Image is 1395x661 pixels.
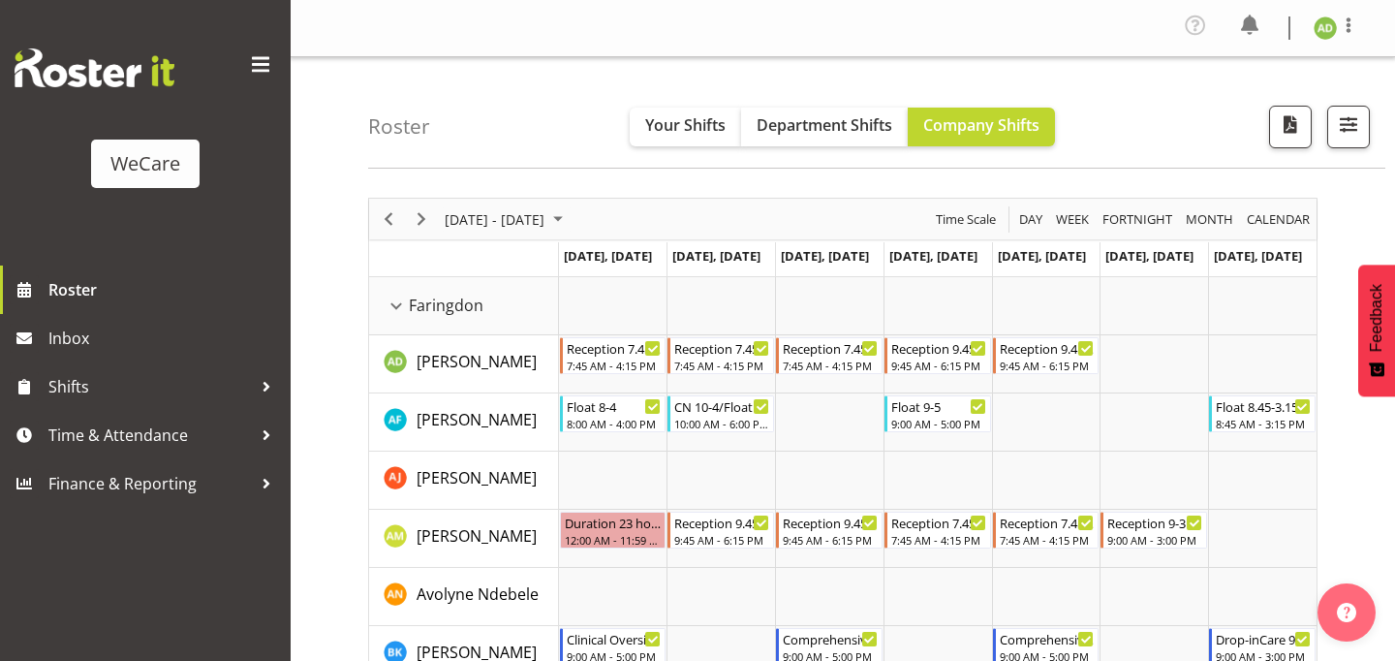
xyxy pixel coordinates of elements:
div: Reception 7.45-4.15 [783,338,878,358]
span: [PERSON_NAME] [417,467,537,488]
button: Fortnight [1100,207,1176,232]
span: [PERSON_NAME] [417,525,537,547]
div: Float 8-4 [567,396,662,416]
span: Department Shifts [757,114,892,136]
div: Antonia Mao"s event - Duration 23 hours - Antonia Mao Begin From Monday, September 8, 2025 at 12:... [560,512,666,549]
img: Rosterit website logo [15,48,174,87]
div: Reception 7.45-4.15 [1000,513,1095,532]
button: Department Shifts [741,108,908,146]
span: calendar [1245,207,1312,232]
div: Aleea Devenport"s event - Reception 9.45-6.15 Begin From Friday, September 12, 2025 at 9:45:00 AM... [993,337,1100,374]
div: Reception 9-3 [1107,513,1202,532]
span: Company Shifts [923,114,1039,136]
div: 7:45 AM - 4:15 PM [891,532,986,548]
h4: Roster [368,115,430,138]
div: Comprehensive Consult 9-5 [1000,629,1095,648]
img: help-xxl-2.png [1337,603,1356,622]
a: [PERSON_NAME] [417,350,537,373]
div: Reception 9.45-6.15 [783,513,878,532]
button: Feedback - Show survey [1358,265,1395,396]
div: 9:45 AM - 6:15 PM [1000,358,1095,373]
div: CN 10-4/Float [674,396,769,416]
div: Alex Ferguson"s event - Float 8-4 Begin From Monday, September 8, 2025 at 8:00:00 AM GMT+12:00 En... [560,395,666,432]
div: WeCare [110,149,180,178]
div: 7:45 AM - 4:15 PM [783,358,878,373]
div: Alex Ferguson"s event - CN 10-4/Float Begin From Tuesday, September 9, 2025 at 10:00:00 AM GMT+12... [667,395,774,432]
span: Day [1017,207,1044,232]
div: 8:45 AM - 3:15 PM [1216,416,1311,431]
span: Inbox [48,324,281,353]
td: Alex Ferguson resource [369,393,559,452]
span: [DATE], [DATE] [672,247,760,265]
button: September 08 - 14, 2025 [442,207,572,232]
div: Previous [372,199,405,239]
span: [DATE], [DATE] [889,247,977,265]
div: 7:45 AM - 4:15 PM [567,358,662,373]
div: Aleea Devenport"s event - Reception 7.45-4.15 Begin From Wednesday, September 10, 2025 at 7:45:00... [776,337,883,374]
div: Alex Ferguson"s event - Float 8.45-3.15 Begin From Sunday, September 14, 2025 at 8:45:00 AM GMT+1... [1209,395,1316,432]
span: [DATE], [DATE] [998,247,1086,265]
span: Time & Attendance [48,421,252,450]
button: Next [409,207,435,232]
div: Reception 7.45-4.15 [891,513,986,532]
span: Time Scale [934,207,998,232]
div: Aleea Devenport"s event - Reception 7.45-4.15 Begin From Monday, September 8, 2025 at 7:45:00 AM ... [560,337,666,374]
span: Fortnight [1100,207,1174,232]
td: Antonia Mao resource [369,510,559,568]
button: Time Scale [933,207,1000,232]
div: 7:45 AM - 4:15 PM [1000,532,1095,548]
div: Reception 9.45-6.15 [1000,338,1095,358]
div: Alex Ferguson"s event - Float 9-5 Begin From Thursday, September 11, 2025 at 9:00:00 AM GMT+12:00... [884,395,991,432]
button: Previous [376,207,402,232]
button: Month [1244,207,1314,232]
div: Antonia Mao"s event - Reception 9.45-6.15 Begin From Wednesday, September 10, 2025 at 9:45:00 AM ... [776,512,883,549]
div: 8:00 AM - 4:00 PM [567,416,662,431]
div: Antonia Mao"s event - Reception 7.45-4.15 Begin From Thursday, September 11, 2025 at 7:45:00 AM G... [884,512,991,549]
span: Shifts [48,372,252,401]
td: Faringdon resource [369,277,559,335]
div: Float 9-5 [891,396,986,416]
div: Duration 23 hours - [PERSON_NAME] [565,513,662,532]
span: Faringdon [409,294,483,317]
div: 9:45 AM - 6:15 PM [674,532,769,548]
div: 9:00 AM - 5:00 PM [891,416,986,431]
div: Clinical Oversight [567,629,662,648]
span: Finance & Reporting [48,469,252,498]
button: Timeline Day [1016,207,1046,232]
div: Drop-inCare 9-3 [1216,629,1311,648]
button: Filter Shifts [1327,106,1370,148]
div: Antonia Mao"s event - Reception 7.45-4.15 Begin From Friday, September 12, 2025 at 7:45:00 AM GMT... [993,512,1100,549]
span: [PERSON_NAME] [417,351,537,372]
div: Aleea Devenport"s event - Reception 9.45-6.15 Begin From Thursday, September 11, 2025 at 9:45:00 ... [884,337,991,374]
div: 10:00 AM - 6:00 PM [674,416,769,431]
td: Avolyne Ndebele resource [369,568,559,626]
span: Your Shifts [645,114,726,136]
div: Antonia Mao"s event - Reception 9.45-6.15 Begin From Tuesday, September 9, 2025 at 9:45:00 AM GMT... [667,512,774,549]
span: [DATE], [DATE] [1214,247,1302,265]
span: Month [1184,207,1235,232]
span: Feedback [1368,284,1385,352]
span: [DATE], [DATE] [781,247,869,265]
div: Antonia Mao"s event - Reception 9-3 Begin From Saturday, September 13, 2025 at 9:00:00 AM GMT+12:... [1100,512,1207,549]
div: 9:00 AM - 3:00 PM [1107,532,1202,548]
a: [PERSON_NAME] [417,524,537,548]
div: Reception 7.45-4.15 [567,338,662,358]
button: Company Shifts [908,108,1055,146]
div: Next [405,199,438,239]
span: [DATE], [DATE] [564,247,652,265]
div: Reception 9.45-6.15 [891,338,986,358]
button: Timeline Week [1053,207,1093,232]
span: [DATE] - [DATE] [443,207,546,232]
span: Roster [48,275,281,304]
td: Aleea Devenport resource [369,335,559,393]
div: Float 8.45-3.15 [1216,396,1311,416]
button: Timeline Month [1183,207,1237,232]
div: Comprehensive Consult 9-5 [783,629,878,648]
div: 9:45 AM - 6:15 PM [783,532,878,548]
img: aleea-devonport10476.jpg [1314,16,1337,40]
div: 9:45 AM - 6:15 PM [891,358,986,373]
span: [PERSON_NAME] [417,409,537,430]
span: Avolyne Ndebele [417,583,539,605]
a: [PERSON_NAME] [417,408,537,431]
td: Amy Johannsen resource [369,452,559,510]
